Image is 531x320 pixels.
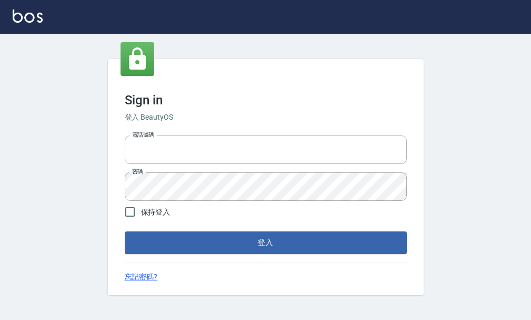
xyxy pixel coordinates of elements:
h3: Sign in [125,93,407,108]
label: 密碼 [132,168,143,176]
a: 忘記密碼? [125,271,158,283]
button: 登入 [125,231,407,254]
span: 保持登入 [141,207,171,218]
label: 電話號碼 [132,131,154,139]
img: Logo [13,9,43,23]
h6: 登入 BeautyOS [125,112,407,123]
